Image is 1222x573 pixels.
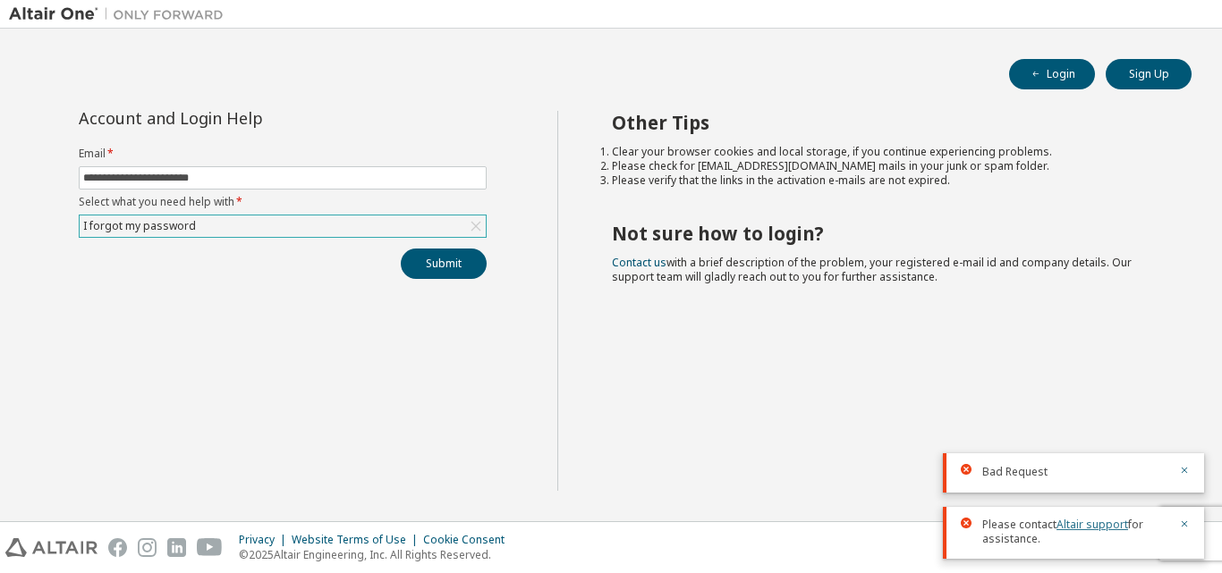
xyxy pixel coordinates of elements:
img: youtube.svg [197,538,223,557]
li: Please check for [EMAIL_ADDRESS][DOMAIN_NAME] mails in your junk or spam folder. [612,159,1160,173]
h2: Other Tips [612,111,1160,134]
span: with a brief description of the problem, your registered e-mail id and company details. Our suppo... [612,255,1132,284]
img: linkedin.svg [167,538,186,557]
p: © 2025 Altair Engineering, Inc. All Rights Reserved. [239,547,515,562]
div: Privacy [239,533,292,547]
span: Please contact for assistance. [982,518,1168,546]
button: Sign Up [1106,59,1192,89]
label: Select what you need help with [79,195,487,209]
img: altair_logo.svg [5,538,98,557]
img: instagram.svg [138,538,157,557]
li: Clear your browser cookies and local storage, if you continue experiencing problems. [612,145,1160,159]
a: Contact us [612,255,666,270]
div: Account and Login Help [79,111,405,125]
div: Website Terms of Use [292,533,423,547]
img: Altair One [9,5,233,23]
img: facebook.svg [108,538,127,557]
button: Submit [401,249,487,279]
div: I forgot my password [80,215,486,237]
div: Cookie Consent [423,533,515,547]
label: Email [79,147,487,161]
div: I forgot my password [81,216,199,236]
button: Login [1009,59,1095,89]
span: Bad Request [982,465,1048,479]
h2: Not sure how to login? [612,222,1160,245]
a: Altair support [1057,517,1128,532]
li: Please verify that the links in the activation e-mails are not expired. [612,173,1160,188]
